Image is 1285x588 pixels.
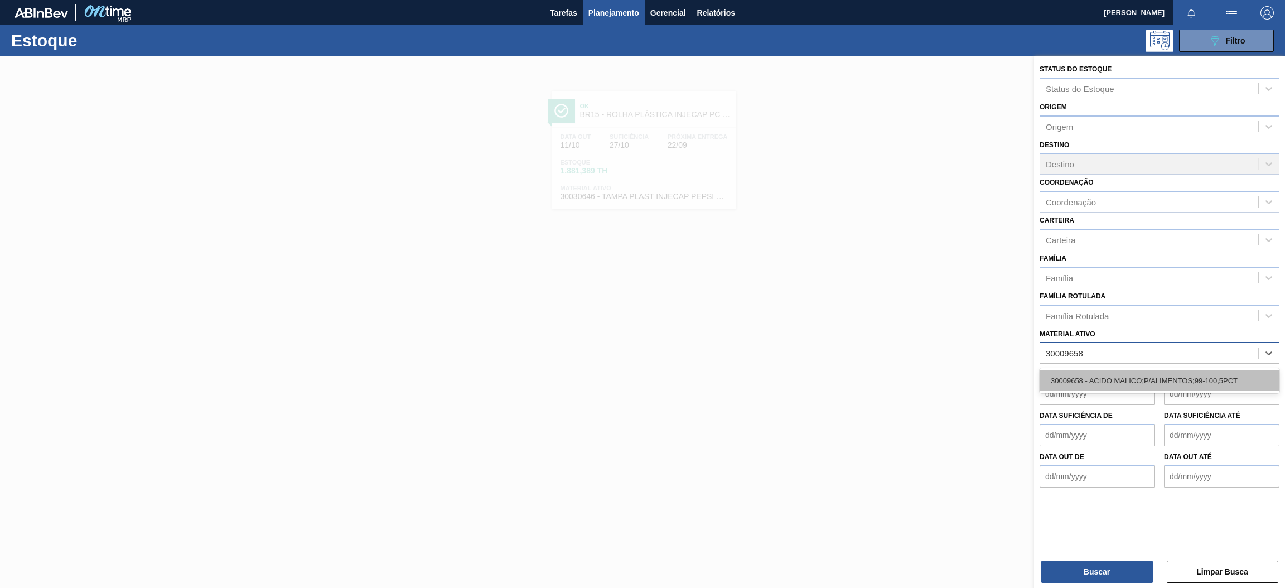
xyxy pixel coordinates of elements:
[1040,179,1094,186] label: Coordenação
[1226,36,1245,45] span: Filtro
[1040,383,1155,405] input: dd/mm/yyyy
[1046,122,1073,131] div: Origem
[650,6,686,20] span: Gerencial
[1040,370,1279,391] div: 30009658 - ACIDO MALICO;P/ALIMENTOS;99-100,5PCT
[1040,424,1155,446] input: dd/mm/yyyy
[1046,311,1109,320] div: Família Rotulada
[1164,465,1279,488] input: dd/mm/yyyy
[11,34,182,47] h1: Estoque
[1173,5,1209,21] button: Notificações
[1040,141,1069,149] label: Destino
[1040,292,1105,300] label: Família Rotulada
[588,6,639,20] span: Planejamento
[1225,6,1238,20] img: userActions
[1164,424,1279,446] input: dd/mm/yyyy
[15,8,68,18] img: TNhmsLtSVTkK8tSr43FrP2fwEKptu5GPRR3wAAAABJRU5ErkJggg==
[1040,330,1095,338] label: Material ativo
[1164,453,1212,461] label: Data out até
[550,6,577,20] span: Tarefas
[1179,30,1274,52] button: Filtro
[1046,235,1075,244] div: Carteira
[1040,465,1155,488] input: dd/mm/yyyy
[1040,103,1067,111] label: Origem
[1260,6,1274,20] img: Logout
[1040,216,1074,224] label: Carteira
[1146,30,1173,52] div: Pogramando: nenhum usuário selecionado
[1164,383,1279,405] input: dd/mm/yyyy
[1040,65,1112,73] label: Status do Estoque
[1046,273,1073,282] div: Família
[1046,197,1096,207] div: Coordenação
[1046,84,1114,93] div: Status do Estoque
[1040,254,1066,262] label: Família
[1040,453,1084,461] label: Data out de
[1164,412,1240,420] label: Data suficiência até
[697,6,735,20] span: Relatórios
[1040,412,1113,420] label: Data suficiência de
